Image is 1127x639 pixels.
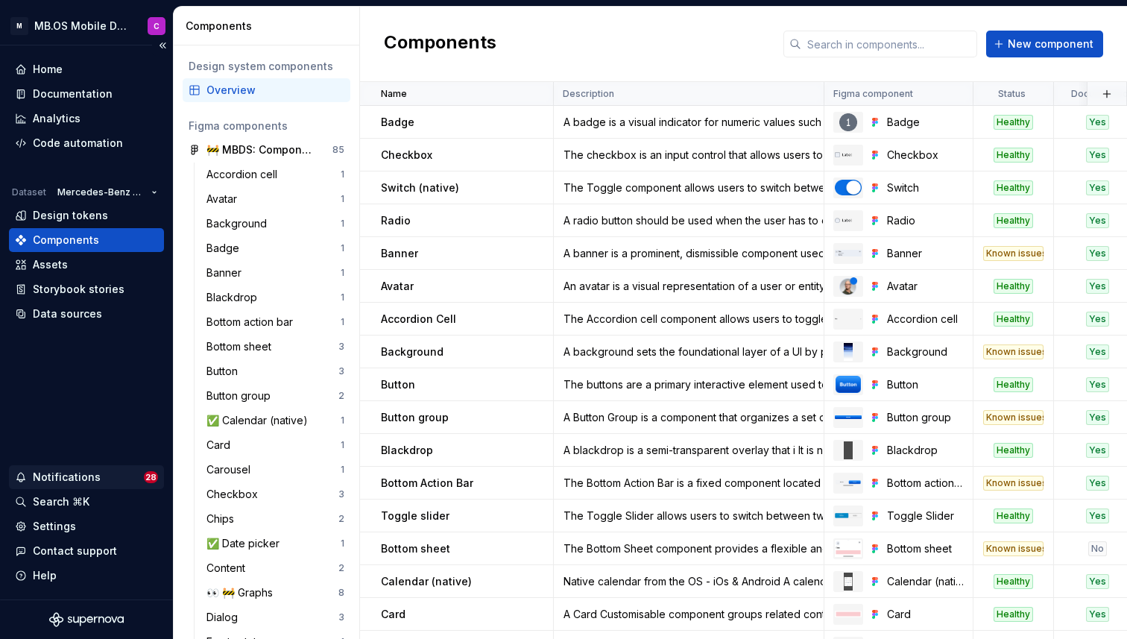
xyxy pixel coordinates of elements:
button: Notifications28 [9,465,164,489]
p: Figma component [833,88,913,100]
div: Accordion cell [887,312,964,327]
img: Button group [835,415,862,419]
div: A Card Customisable component groups related content and actions in a contained layout, providing... [555,607,823,622]
div: Components [33,233,99,248]
a: Card1 [201,433,350,457]
div: Content [206,561,251,576]
div: Known issues [983,246,1044,261]
a: Chips2 [201,507,350,531]
div: Yes [1086,410,1109,425]
div: Card [206,438,236,453]
div: The Toggle Slider allows users to switch between two states displayed with labels. Unlike standar... [555,509,823,523]
div: Yes [1086,180,1109,195]
div: 1 [341,218,344,230]
div: 3 [338,365,344,377]
div: 2 [338,390,344,402]
a: ✅ Calendar (native)1 [201,409,350,432]
div: Storybook stories [33,282,124,297]
button: New component [986,31,1103,57]
a: Carousel1 [201,458,350,482]
button: MMB.OS Mobile Design SystemC [3,10,170,42]
div: Search ⌘K [33,494,89,509]
img: Avatar [839,277,857,295]
a: Design tokens [9,204,164,227]
a: Accordion cell1 [201,163,350,186]
div: Carousel [206,462,256,477]
span: Mercedes-Benz 2.0 [57,186,145,198]
img: Accordion cell [835,318,862,320]
div: Yes [1086,312,1109,327]
div: Background [206,216,273,231]
img: Switch [835,180,862,196]
p: Status [998,88,1026,100]
div: 2 [338,513,344,525]
div: Dataset [12,186,46,198]
div: Yes [1086,344,1109,359]
img: Bottom action bar [835,479,862,487]
a: 🚧 MBDS: Components85 [183,138,350,162]
div: A background sets the foundational layer of a UI by providing a visual backdrop that enhances rea... [555,344,823,359]
div: ✅ Calendar (native) [206,413,314,428]
div: Dialog [206,610,244,625]
p: Background [381,344,443,359]
img: Checkbox [835,152,862,157]
div: Known issues [983,541,1044,556]
div: Notifications [33,470,101,485]
h2: Components [384,31,496,57]
div: Healthy [994,279,1033,294]
div: Banner [206,265,247,280]
p: Description [563,88,614,100]
div: 1 [341,316,344,328]
div: Healthy [994,574,1033,589]
p: Bottom sheet [381,541,450,556]
p: Badge [381,115,414,130]
a: Components [9,228,164,252]
div: 1 [341,292,344,303]
span: New component [1008,37,1093,51]
div: Switch [887,180,964,195]
div: 1 [341,169,344,180]
div: ✅ Date picker [206,536,285,551]
a: Storybook stories [9,277,164,301]
svg: Supernova Logo [49,612,124,627]
img: Badge [839,113,857,131]
div: Badge [206,241,245,256]
p: Name [381,88,407,100]
div: Yes [1086,115,1109,130]
div: 1 [341,415,344,426]
p: Toggle slider [381,509,449,523]
div: Healthy [994,443,1033,458]
div: The Toggle component allows users to switch between two states, typically "on" or "off." It resem... [555,180,823,195]
a: Badge1 [201,236,350,260]
div: Radio [887,213,964,228]
div: Healthy [994,607,1033,622]
div: No [1088,541,1107,556]
div: 1 [341,193,344,205]
div: An avatar is a visual representation of a user or entity. It is used to represent the user accoun... [555,279,823,294]
div: The Accordion cell component allows users to toggle the visibility of content. It includes a head... [555,312,823,327]
div: A blackdrop is a semi-transparent overlay that i It is not used as a standalone component (it’s p... [555,443,823,458]
a: Analytics [9,107,164,130]
div: Avatar [206,192,243,207]
div: A radio button should be used when the user has to choose only one of two or more options. A radi... [555,213,823,228]
div: Yes [1086,279,1109,294]
div: A badge is a visual indicator for numeric values such as tallies and scores. A non-numeric badge ... [555,115,823,130]
a: Avatar1 [201,187,350,211]
div: Home [33,62,63,77]
div: Healthy [994,148,1033,163]
div: Checkbox [206,487,264,502]
p: Avatar [381,279,414,294]
div: Toggle Slider [887,509,964,523]
div: Healthy [994,115,1033,130]
div: Assets [33,257,68,272]
div: A Button Group is a component that organizes a set of related buttons, typically offering users a... [555,410,823,425]
a: Overview [183,78,350,102]
p: Bottom Action Bar [381,476,473,491]
div: Overview [206,83,344,98]
div: 3 [338,341,344,353]
div: Yes [1086,377,1109,392]
p: Button group [381,410,449,425]
div: 8 [338,587,344,599]
a: Background1 [201,212,350,236]
img: Radio [835,218,862,223]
